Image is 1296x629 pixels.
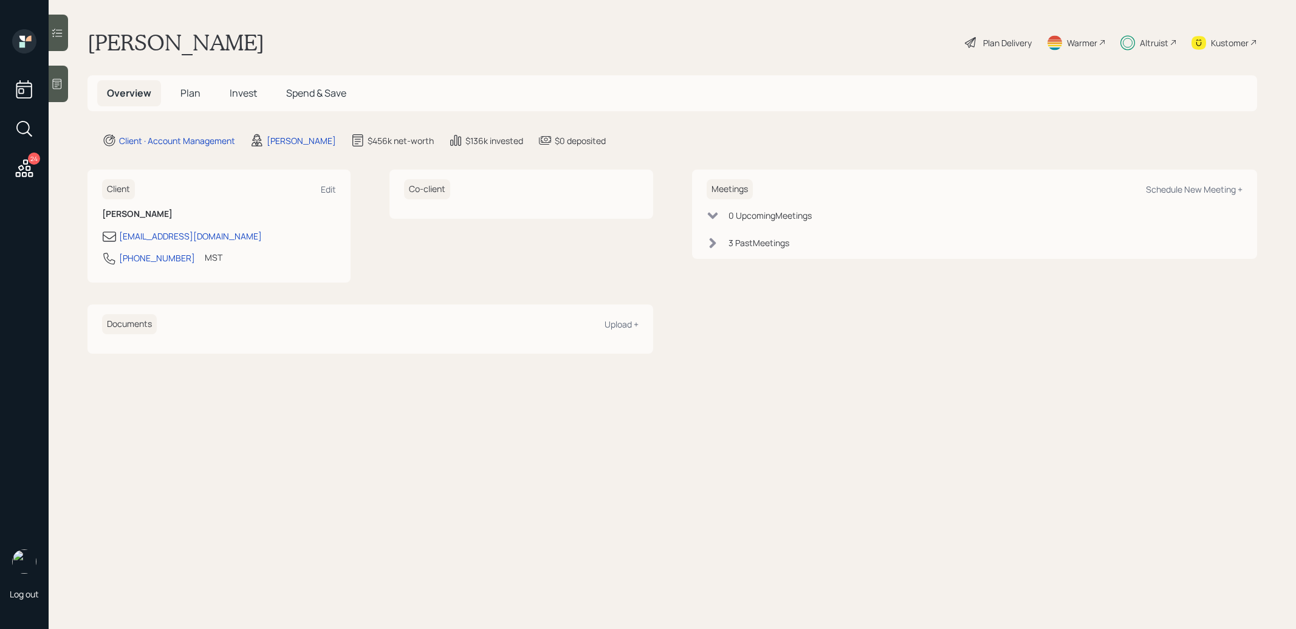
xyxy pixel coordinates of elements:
div: [PHONE_NUMBER] [119,252,195,264]
div: Upload + [605,318,639,330]
div: $456k net-worth [368,134,434,147]
div: MST [205,251,222,264]
div: Edit [321,184,336,195]
div: Client · Account Management [119,134,235,147]
h6: Meetings [707,179,753,199]
div: Schedule New Meeting + [1146,184,1243,195]
h6: Client [102,179,135,199]
div: $136k invested [465,134,523,147]
div: 24 [28,153,40,165]
div: [PERSON_NAME] [267,134,336,147]
div: Log out [10,588,39,600]
div: Kustomer [1211,36,1249,49]
div: Warmer [1067,36,1097,49]
div: 0 Upcoming Meeting s [729,209,812,222]
img: treva-nostdahl-headshot.png [12,549,36,574]
span: Spend & Save [286,86,346,100]
h6: Co-client [404,179,450,199]
div: 3 Past Meeting s [729,236,789,249]
span: Plan [180,86,201,100]
h6: [PERSON_NAME] [102,209,336,219]
div: $0 deposited [555,134,606,147]
h1: [PERSON_NAME] [87,29,264,56]
span: Invest [230,86,257,100]
h6: Documents [102,314,157,334]
div: Altruist [1140,36,1168,49]
span: Overview [107,86,151,100]
div: [EMAIL_ADDRESS][DOMAIN_NAME] [119,230,262,242]
div: Plan Delivery [983,36,1032,49]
